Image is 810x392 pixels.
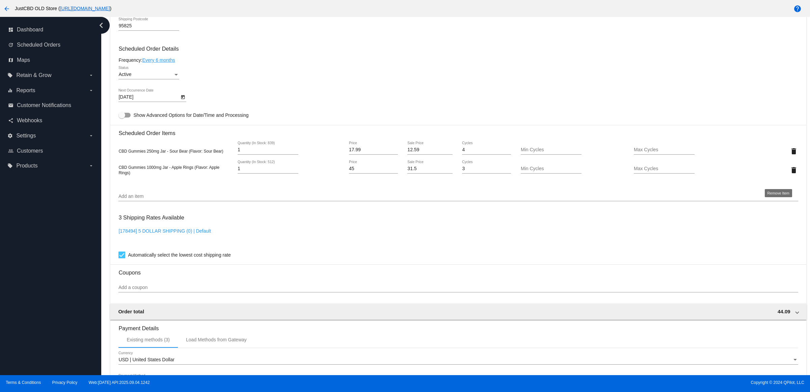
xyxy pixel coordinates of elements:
mat-icon: help [793,5,802,13]
span: Products [16,163,37,169]
i: arrow_drop_down [88,73,94,78]
span: Automatically select the lowest cost shipping rate [128,251,231,259]
i: arrow_drop_down [88,163,94,168]
span: Customer Notifications [17,102,71,108]
h3: 3 Shipping Rates Available [118,210,184,225]
button: Open calendar [179,93,186,100]
a: [178494] 5 DOLLAR SHIPPING (0) | Default [118,228,211,234]
input: Cycles [462,166,511,172]
mat-icon: delete [790,166,798,174]
a: people_outline Customers [8,146,94,156]
a: share Webhooks [8,115,94,126]
input: Sale Price [407,166,452,172]
i: settings [7,133,13,138]
i: local_offer [7,73,13,78]
input: Quantity (In Stock: 512) [238,166,298,172]
mat-select: Status [118,72,179,77]
a: Every 6 months [142,57,175,63]
mat-icon: delete [790,147,798,155]
a: Terms & Conditions [6,380,41,385]
a: Web:[DATE] API:2025.09.04.1242 [89,380,150,385]
span: Order total [118,309,144,314]
input: Min Cycles [521,147,582,153]
span: Retain & Grow [16,72,51,78]
input: Max Cycles [634,147,695,153]
span: Reports [16,87,35,94]
mat-icon: arrow_back [3,5,11,13]
input: Shipping Postcode [118,23,179,29]
a: [URL][DOMAIN_NAME] [60,6,110,11]
a: email Customer Notifications [8,100,94,111]
input: Price [349,166,398,172]
span: Dashboard [17,27,43,33]
span: Show Advanced Options for Date/Time and Processing [133,112,248,119]
span: Webhooks [17,117,42,124]
input: Quantity (In Stock: 839) [238,147,298,153]
i: local_offer [7,163,13,168]
input: Next Occurrence Date [118,95,179,100]
i: map [8,57,13,63]
span: USD | United States Dollar [118,357,174,362]
a: map Maps [8,55,94,66]
i: dashboard [8,27,13,32]
i: arrow_drop_down [88,88,94,93]
i: email [8,103,13,108]
div: Existing methods (3) [127,337,170,342]
i: update [8,42,13,48]
i: arrow_drop_down [88,133,94,138]
i: people_outline [8,148,13,154]
a: Privacy Policy [52,380,78,385]
mat-select: Currency [118,357,798,363]
input: Min Cycles [521,166,582,172]
input: Add a coupon [118,285,798,290]
h3: Coupons [118,264,798,276]
mat-expansion-panel-header: Order total 44.09 [110,304,806,320]
input: Price [349,147,398,153]
i: share [8,118,13,123]
span: JustCBD OLD Store ( ) [15,6,111,11]
i: chevron_left [96,20,107,31]
span: Settings [16,133,36,139]
span: Copyright © 2024 QPilot, LLC [411,380,804,385]
span: 44.09 [778,309,790,314]
h3: Scheduled Order Details [118,46,798,52]
span: CBD Gummies 250mg Jar - Sour Bear (Flavor: Sour Bear) [118,149,223,154]
input: Sale Price [407,147,452,153]
input: Max Cycles [634,166,695,172]
h3: Payment Details [118,320,798,332]
span: Scheduled Orders [17,42,60,48]
span: Customers [17,148,43,154]
a: update Scheduled Orders [8,40,94,50]
h3: Scheduled Order Items [118,125,798,136]
a: dashboard Dashboard [8,24,94,35]
input: Cycles [462,147,511,153]
input: Add an item [118,194,798,199]
span: Maps [17,57,30,63]
div: Load Methods from Gateway [186,337,247,342]
span: CBD Gummies 1000mg Jar - Apple Rings (Flavor: Apple Rings) [118,165,219,175]
div: Frequency: [118,57,798,63]
i: equalizer [7,88,13,93]
span: Active [118,72,131,77]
